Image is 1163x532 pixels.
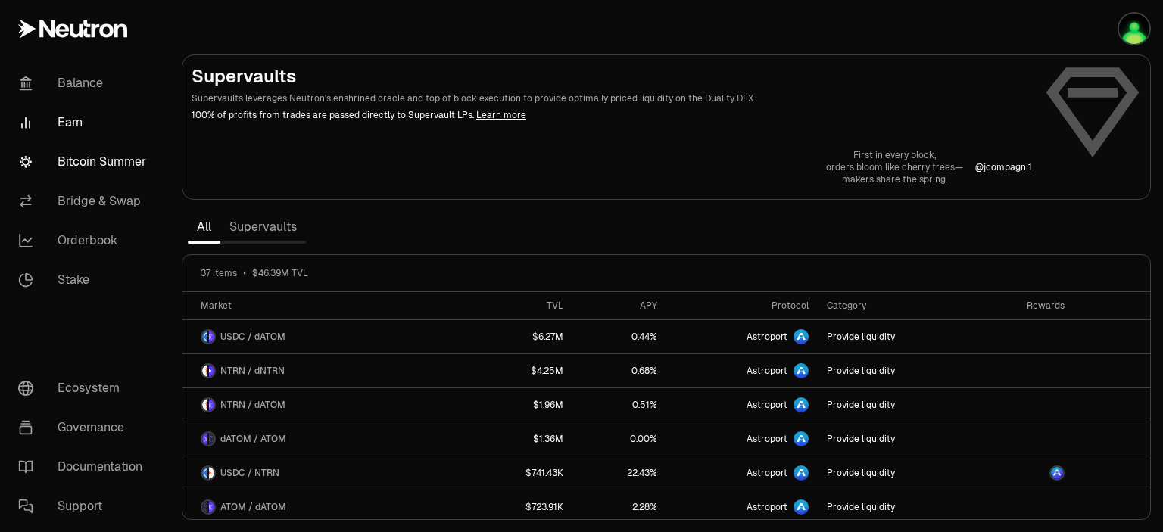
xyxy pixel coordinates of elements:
[1119,14,1149,44] img: Ledger Nano X000
[1051,467,1063,479] img: ASTRO Logo
[826,149,963,161] p: First in every block,
[192,108,1032,122] p: 100% of profits from trades are passed directly to Supervault LPs.
[465,320,572,353] a: $6.27M
[252,267,308,279] span: $46.39M TVL
[202,365,207,377] img: NTRN Logo
[6,408,164,447] a: Governance
[6,369,164,408] a: Ecosystem
[6,221,164,260] a: Orderbook
[192,64,1032,89] h2: Supervaults
[747,501,787,513] span: Astroport
[476,109,526,121] a: Learn more
[666,320,818,353] a: Astroport
[188,212,220,242] a: All
[747,365,787,377] span: Astroport
[818,354,973,387] a: Provide liquidity
[572,490,666,524] a: 2.28%
[182,422,465,456] a: dATOM LogoATOM LogodATOM / ATOM
[572,354,666,387] a: 0.68%
[202,501,207,513] img: ATOM Logo
[182,354,465,387] a: NTRN LogodNTRN LogoNTRN / dNTRN
[220,399,285,411] span: NTRN / dATOM
[666,388,818,422] a: Astroport
[6,447,164,487] a: Documentation
[465,456,572,490] a: $741.43K
[818,422,973,456] a: Provide liquidity
[973,456,1074,490] a: ASTRO Logo
[220,212,306,242] a: Supervaults
[572,422,666,456] a: 0.00%
[6,142,164,182] a: Bitcoin Summer
[474,300,563,312] div: TVL
[220,433,286,445] span: dATOM / ATOM
[6,103,164,142] a: Earn
[465,490,572,524] a: $723.91K
[182,388,465,422] a: NTRN LogodATOM LogoNTRN / dATOM
[975,161,1032,173] p: @ jcompagni1
[666,490,818,524] a: Astroport
[182,456,465,490] a: USDC LogoNTRN LogoUSDC / NTRN
[818,320,973,353] a: Provide liquidity
[826,161,963,173] p: orders bloom like cherry trees—
[818,388,973,422] a: Provide liquidity
[666,354,818,387] a: Astroport
[6,260,164,300] a: Stake
[572,456,666,490] a: 22.43%
[747,331,787,343] span: Astroport
[826,173,963,185] p: makers share the spring.
[666,422,818,456] a: Astroport
[581,300,657,312] div: APY
[182,320,465,353] a: USDC LogodATOM LogoUSDC / dATOM
[465,354,572,387] a: $4.25M
[220,467,279,479] span: USDC / NTRN
[747,433,787,445] span: Astroport
[201,267,237,279] span: 37 items
[982,300,1065,312] div: Rewards
[6,487,164,526] a: Support
[209,399,214,411] img: dATOM Logo
[209,501,214,513] img: dATOM Logo
[209,365,214,377] img: dNTRN Logo
[202,433,207,445] img: dATOM Logo
[209,433,214,445] img: ATOM Logo
[747,399,787,411] span: Astroport
[220,501,286,513] span: ATOM / dATOM
[6,64,164,103] a: Balance
[747,467,787,479] span: Astroport
[202,399,207,411] img: NTRN Logo
[201,300,456,312] div: Market
[220,365,285,377] span: NTRN / dNTRN
[826,149,963,185] a: First in every block,orders bloom like cherry trees—makers share the spring.
[975,161,1032,173] a: @jcompagni1
[202,331,207,343] img: USDC Logo
[202,467,207,479] img: USDC Logo
[818,456,973,490] a: Provide liquidity
[675,300,809,312] div: Protocol
[465,422,572,456] a: $1.36M
[209,467,214,479] img: NTRN Logo
[182,490,465,524] a: ATOM LogodATOM LogoATOM / dATOM
[209,331,214,343] img: dATOM Logo
[827,300,964,312] div: Category
[192,92,1032,105] p: Supervaults leverages Neutron's enshrined oracle and top of block execution to provide optimally ...
[572,320,666,353] a: 0.44%
[572,388,666,422] a: 0.51%
[6,182,164,221] a: Bridge & Swap
[818,490,973,524] a: Provide liquidity
[666,456,818,490] a: Astroport
[220,331,285,343] span: USDC / dATOM
[465,388,572,422] a: $1.96M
